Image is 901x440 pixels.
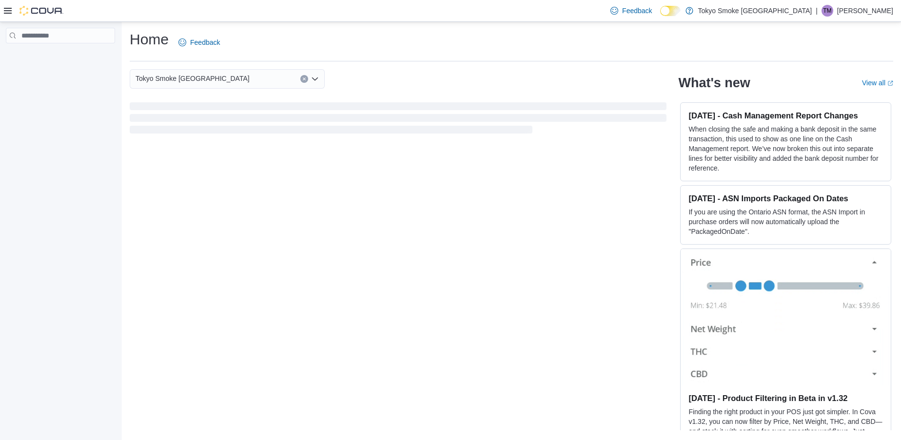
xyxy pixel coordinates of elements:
p: If you are using the Ontario ASN format, the ASN Import in purchase orders will now automatically... [688,207,883,236]
span: Feedback [190,38,220,47]
h3: [DATE] - Product Filtering in Beta in v1.32 [688,393,883,403]
p: When closing the safe and making a bank deposit in the same transaction, this used to show as one... [688,124,883,173]
a: Feedback [607,1,656,20]
span: Dark Mode [660,16,661,17]
div: Taylor Murphy [822,5,833,17]
h2: What's new [678,75,750,91]
button: Clear input [300,75,308,83]
p: [PERSON_NAME] [837,5,893,17]
h3: [DATE] - Cash Management Report Changes [688,111,883,120]
p: | [816,5,818,17]
span: TM [823,5,831,17]
h3: [DATE] - ASN Imports Packaged On Dates [688,193,883,203]
input: Dark Mode [660,6,681,16]
nav: Complex example [6,45,115,69]
a: View allExternal link [862,79,893,87]
p: Tokyo Smoke [GEOGRAPHIC_DATA] [698,5,812,17]
h1: Home [130,30,169,49]
img: Cova [20,6,63,16]
button: Open list of options [311,75,319,83]
a: Feedback [175,33,224,52]
span: Tokyo Smoke [GEOGRAPHIC_DATA] [136,73,250,84]
span: Feedback [622,6,652,16]
svg: External link [887,80,893,86]
span: Loading [130,104,666,135]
